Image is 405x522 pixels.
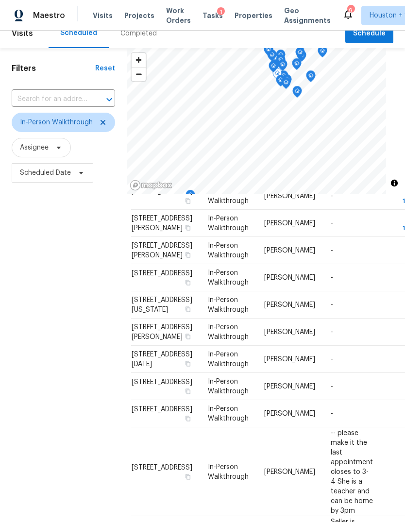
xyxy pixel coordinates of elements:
[353,28,386,40] span: Schedule
[208,242,249,259] span: In-Person Walkthrough
[276,75,286,90] div: Map marker
[184,251,192,259] button: Copy Address
[264,247,315,254] span: [PERSON_NAME]
[208,463,249,480] span: In-Person Walkthrough
[12,23,33,44] span: Visits
[132,324,192,340] span: [STREET_ADDRESS][PERSON_NAME]
[331,429,373,514] span: -- please make it the last appointment closes to 3-4 She is a teacher and can be home by 3pm
[208,324,249,340] span: In-Person Walkthrough
[264,383,315,390] span: [PERSON_NAME]
[331,383,333,390] span: -
[132,215,192,232] span: [STREET_ADDRESS][PERSON_NAME]
[132,297,192,313] span: [STREET_ADDRESS][US_STATE]
[184,305,192,314] button: Copy Address
[208,297,249,313] span: In-Person Walkthrough
[284,6,331,25] span: Geo Assignments
[264,193,315,200] span: [PERSON_NAME]
[184,223,192,232] button: Copy Address
[166,6,191,25] span: Work Orders
[331,302,333,308] span: -
[102,93,116,106] button: Open
[264,274,315,281] span: [PERSON_NAME]
[60,28,97,38] div: Scheduled
[264,410,315,417] span: [PERSON_NAME]
[292,58,302,73] div: Map marker
[208,405,249,422] span: In-Person Walkthrough
[120,29,157,38] div: Completed
[33,11,65,20] span: Maestro
[132,53,146,67] button: Zoom in
[184,197,192,205] button: Copy Address
[331,220,333,227] span: -
[186,190,195,205] div: Map marker
[20,168,71,178] span: Scheduled Date
[12,92,88,107] input: Search for an address...
[127,48,386,194] canvas: Map
[331,247,333,254] span: -
[132,270,192,277] span: [STREET_ADDRESS]
[208,215,249,232] span: In-Person Walkthrough
[276,50,286,65] div: Map marker
[331,329,333,336] span: -
[276,54,286,69] div: Map marker
[264,302,315,308] span: [PERSON_NAME]
[264,44,273,59] div: Map marker
[12,64,95,73] h1: Filters
[345,24,393,44] button: Schedule
[264,356,315,363] span: [PERSON_NAME]
[20,118,93,127] span: In-Person Walkthrough
[295,47,305,62] div: Map marker
[132,406,192,413] span: [STREET_ADDRESS]
[292,86,302,101] div: Map marker
[184,414,192,423] button: Copy Address
[269,61,278,76] div: Map marker
[184,332,192,341] button: Copy Address
[208,351,249,368] span: In-Person Walkthrough
[331,274,333,281] span: -
[264,468,315,475] span: [PERSON_NAME]
[281,77,291,92] div: Map marker
[95,64,115,73] div: Reset
[318,46,327,61] div: Map marker
[208,188,249,204] span: In-Person Walkthrough
[184,472,192,481] button: Copy Address
[132,379,192,386] span: [STREET_ADDRESS]
[278,59,287,74] div: Map marker
[93,11,113,20] span: Visits
[306,70,316,85] div: Map marker
[124,11,154,20] span: Projects
[391,178,397,188] span: Toggle attribution
[20,143,49,152] span: Assignee
[217,7,225,17] div: 1
[202,12,223,19] span: Tasks
[264,329,315,336] span: [PERSON_NAME]
[132,67,146,81] button: Zoom out
[208,378,249,395] span: In-Person Walkthrough
[282,74,292,89] div: Map marker
[184,359,192,368] button: Copy Address
[331,356,333,363] span: -
[208,269,249,286] span: In-Person Walkthrough
[184,278,192,287] button: Copy Address
[132,351,192,368] span: [STREET_ADDRESS][DATE]
[130,180,172,191] a: Mapbox homepage
[235,11,272,20] span: Properties
[331,193,333,200] span: -
[132,242,192,259] span: [STREET_ADDRESS][PERSON_NAME]
[331,410,333,417] span: -
[347,6,354,16] div: 9
[132,188,192,195] span: [STREET_ADDRESS]
[184,387,192,396] button: Copy Address
[388,177,400,189] button: Toggle attribution
[132,464,192,471] span: [STREET_ADDRESS]
[264,220,315,227] span: [PERSON_NAME]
